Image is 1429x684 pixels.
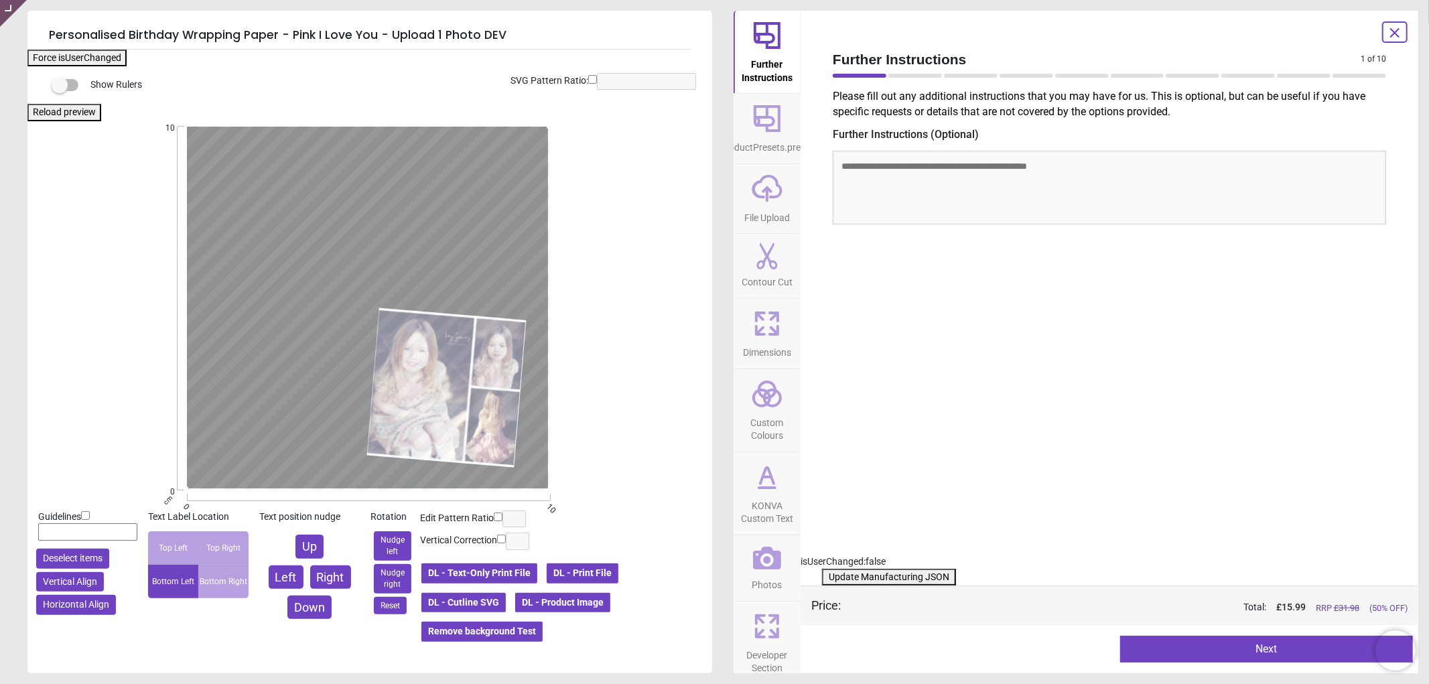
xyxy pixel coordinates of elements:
[734,299,801,368] button: Dimensions
[374,531,411,561] button: Nudge left
[1375,630,1416,671] iframe: Brevo live chat
[148,565,198,598] div: Bottom Left
[36,549,109,569] button: Deselect items
[1361,54,1386,65] span: 1 of 10
[310,565,351,589] button: Right
[1120,636,1413,663] button: Next
[735,52,799,84] span: Further Instructions
[38,511,81,522] span: Guidelines
[734,234,801,298] button: Contour Cut
[36,595,116,615] button: Horizontal Align
[420,562,539,585] button: DL - Text-Only Print File
[1282,602,1306,612] span: 15.99
[811,597,841,614] div: Price :
[735,410,799,443] span: Custom Colours
[734,452,801,535] button: KONVA Custom Text
[295,535,324,558] button: Up
[269,565,303,589] button: Left
[744,205,790,225] span: File Upload
[752,572,782,592] span: Photos
[374,564,411,594] button: Nudge right
[514,592,612,614] button: DL - Product Image
[721,135,814,155] span: productPresets.preset
[198,565,249,598] div: Bottom Right
[735,642,799,675] span: Developer Section
[420,534,497,547] label: Vertical Correction
[148,510,249,524] div: Text Label Location
[420,620,544,643] button: Remove background Test
[742,269,793,289] span: Contour Cut
[1334,603,1359,613] span: £ 31.98
[511,74,588,88] label: SVG Pattern Ratio:
[833,89,1397,119] p: Please fill out any additional instructions that you may have for us. This is optional, but can b...
[27,104,101,121] button: Reload preview
[49,21,691,50] h5: Personalised Birthday Wrapping Paper - Pink I Love You - Upload 1 Photo DEV
[545,562,620,585] button: DL - Print File
[1276,601,1306,614] span: £
[1369,602,1408,614] span: (50% OFF)
[149,123,175,134] span: 10
[1316,602,1359,614] span: RRP
[374,597,407,615] button: Reset
[36,572,104,592] button: Vertical Align
[833,127,1386,142] label: Further Instructions (Optional)
[60,77,712,93] div: Show Rulers
[822,569,956,586] button: Update Manufacturing JSON
[148,531,198,565] div: Top Left
[370,510,415,524] div: Rotation
[801,555,1418,569] div: isUserChanged: false
[259,510,360,524] div: Text position nudge
[27,50,127,67] button: Force isUserChanged
[833,50,1361,69] span: Further Instructions
[735,493,799,526] span: KONVA Custom Text
[734,11,801,93] button: Further Instructions
[420,512,494,525] label: Edit Pattern Ratio
[420,592,507,614] button: DL - Cutline SVG
[861,601,1408,614] div: Total:
[198,531,249,565] div: Top Right
[734,602,801,684] button: Developer Section
[734,94,801,163] button: productPresets.preset
[734,535,801,601] button: Photos
[743,340,791,360] span: Dimensions
[287,596,332,619] button: Down
[734,369,801,452] button: Custom Colours
[734,164,801,234] button: File Upload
